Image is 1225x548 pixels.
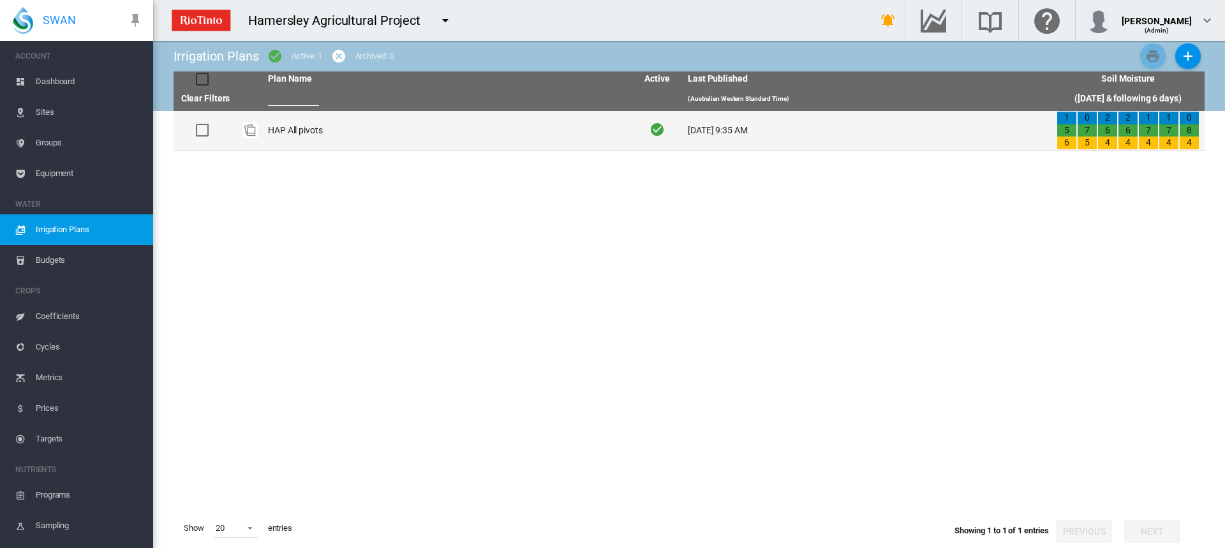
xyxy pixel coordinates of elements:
[1159,124,1178,137] div: 7
[36,97,143,128] span: Sites
[15,281,143,301] span: CROPS
[179,517,209,539] span: Show
[1145,27,1169,34] span: (Admin)
[1078,112,1097,124] div: 0
[1057,137,1076,149] div: 6
[181,93,230,103] a: Clear Filters
[1057,124,1076,137] div: 5
[36,214,143,245] span: Irrigation Plans
[248,11,432,29] div: Hamersley Agricultural Project
[1118,124,1138,137] div: 6
[242,122,258,138] div: Plan Id: 17653
[355,50,394,62] div: Archived: 0
[1180,124,1199,137] div: 8
[975,13,1006,28] md-icon: Search the knowledge base
[1180,112,1199,124] div: 0
[1199,13,1215,28] md-icon: icon-chevron-down
[36,393,143,424] span: Prices
[683,71,1051,87] th: Last Published
[263,517,297,539] span: entries
[36,158,143,189] span: Equipment
[13,7,33,34] img: SWAN-Landscape-Logo-Colour-drop.png
[1051,71,1205,87] th: Soil Moisture
[242,122,258,138] img: product-image-placeholder.png
[1159,137,1178,149] div: 4
[1139,124,1158,137] div: 7
[1180,48,1196,64] md-icon: icon-plus
[1180,137,1199,149] div: 4
[1051,111,1205,150] td: 1 5 6 0 7 5 2 6 4 2 6 4 1 7 4 1 7 4 0 8 4
[15,194,143,214] span: WATER
[267,48,283,64] md-icon: icon-checkbox-marked-circle
[216,523,225,533] div: 20
[263,71,632,87] th: Plan Name
[438,13,453,28] md-icon: icon-menu-down
[36,480,143,510] span: Programs
[36,332,143,362] span: Cycles
[433,8,458,33] button: icon-menu-down
[36,510,143,541] span: Sampling
[1086,8,1111,33] img: profile.jpg
[1098,124,1117,137] div: 6
[263,111,632,150] td: HAP All pivots
[36,362,143,393] span: Metrics
[15,46,143,66] span: ACCOUNT
[632,71,683,87] th: Active
[167,4,235,36] img: ZPXdBAAAAAElFTkSuQmCC
[1122,10,1192,22] div: [PERSON_NAME]
[1098,137,1117,149] div: 4
[1056,520,1112,543] button: Previous
[1118,112,1138,124] div: 2
[1139,137,1158,149] div: 4
[1051,87,1205,111] th: ([DATE] & following 6 days)
[36,245,143,276] span: Budgets
[36,128,143,158] span: Groups
[1124,520,1180,543] button: Next
[1098,112,1117,124] div: 2
[918,13,949,28] md-icon: Go to the Data Hub
[1118,137,1138,149] div: 4
[683,87,1051,111] th: (Australian Western Standard Time)
[1078,124,1097,137] div: 7
[128,13,143,28] md-icon: icon-pin
[880,13,896,28] md-icon: icon-bell-ring
[683,111,1051,150] td: [DATE] 9:35 AM
[1145,48,1161,64] md-icon: icon-printer
[1175,43,1201,69] button: Add New Plan
[1159,112,1178,124] div: 1
[43,12,76,28] span: SWAN
[331,48,346,64] md-icon: icon-cancel
[875,8,901,33] button: icon-bell-ring
[174,47,258,65] div: Irrigation Plans
[954,526,1049,535] span: Showing 1 to 1 of 1 entries
[1032,13,1062,28] md-icon: Click here for help
[1078,137,1097,149] div: 5
[1140,43,1166,69] button: Print Irrigation Plans
[1139,112,1158,124] div: 1
[36,301,143,332] span: Coefficients
[15,459,143,480] span: NUTRIENTS
[292,50,322,62] div: Active: 1
[36,424,143,454] span: Targets
[1057,112,1076,124] div: 1
[36,66,143,97] span: Dashboard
